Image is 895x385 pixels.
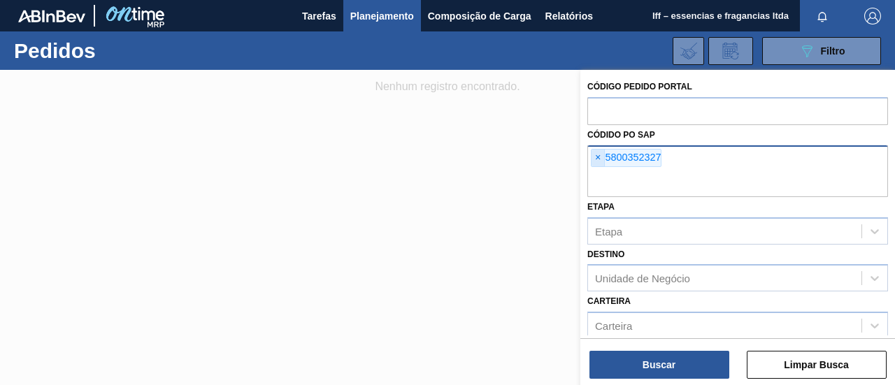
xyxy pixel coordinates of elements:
h1: Pedidos [14,43,207,59]
div: Carteira [595,320,632,332]
button: Notificações [800,6,845,26]
div: Importar Negociações dos Pedidos [673,37,704,65]
label: Código Pedido Portal [587,82,692,92]
img: Logout [864,8,881,24]
span: Filtro [821,45,845,57]
button: Filtro [762,37,881,65]
div: 5800352327 [591,149,661,167]
span: Composição de Carga [428,8,531,24]
span: Planejamento [350,8,414,24]
img: TNhmsLtSVTkK8tSr43FrP2fwEKptu5GPRR3wAAAABJRU5ErkJggg== [18,10,85,22]
div: Unidade de Negócio [595,273,690,284]
label: Carteira [587,296,631,306]
label: Etapa [587,202,615,212]
span: Tarefas [302,8,336,24]
span: × [592,150,605,166]
label: Códido PO SAP [587,130,655,140]
div: Etapa [595,225,622,237]
label: Destino [587,249,624,259]
div: Solicitação de Revisão de Pedidos [708,37,753,65]
span: Relatórios [545,8,593,24]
